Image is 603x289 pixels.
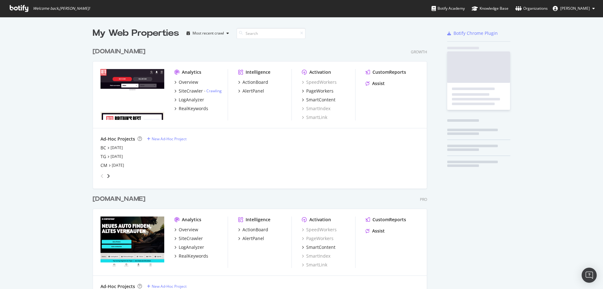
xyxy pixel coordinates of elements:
[174,227,198,233] a: Overview
[111,154,123,159] a: [DATE]
[411,49,427,55] div: Growth
[302,262,327,268] a: SmartLink
[242,79,268,85] div: ActionBoard
[204,88,222,94] div: -
[560,6,590,11] span: Léoni Kummer
[246,69,270,75] div: Intelligence
[420,197,427,202] div: Pro
[206,88,222,94] a: Crawling
[582,268,597,283] div: Open Intercom Messenger
[174,244,204,250] a: LogAnalyzer
[366,80,385,87] a: Assist
[182,69,201,75] div: Analytics
[372,217,406,223] div: CustomReports
[309,69,331,75] div: Activation
[174,79,198,85] a: Overview
[152,136,187,142] div: New Ad-Hoc Project
[242,235,264,242] div: AlertPanel
[366,228,385,234] a: Assist
[302,235,334,242] a: PageWorkers
[179,244,204,250] div: LogAnalyzer
[432,5,465,12] div: Botify Academy
[302,253,330,259] a: SmartIndex
[302,114,327,120] a: SmartLink
[447,30,498,36] a: Botify Chrome Plugin
[184,28,231,38] button: Most recent crawl
[182,217,201,223] div: Analytics
[93,195,145,204] div: [DOMAIN_NAME]
[246,217,270,223] div: Intelligence
[302,244,335,250] a: SmartContent
[472,5,508,12] div: Knowledge Base
[111,145,123,150] a: [DATE]
[302,79,337,85] a: SpeedWorkers
[238,227,268,233] a: ActionBoard
[93,195,148,204] a: [DOMAIN_NAME]
[179,235,203,242] div: SiteCrawler
[306,88,334,94] div: PageWorkers
[174,253,208,259] a: RealKeywords
[100,217,164,267] img: www.carwow.de
[302,227,337,233] a: SpeedWorkers
[93,27,179,40] div: My Web Properties
[372,69,406,75] div: CustomReports
[100,153,106,160] a: TG
[174,105,208,112] a: RealKeywords
[179,227,198,233] div: Overview
[179,88,203,94] div: SiteCrawler
[33,6,90,11] span: Welcome back, [PERSON_NAME] !
[174,88,222,94] a: SiteCrawler- Crawling
[100,145,106,151] a: BC
[106,173,111,179] div: angle-right
[152,284,187,289] div: New Ad-Hoc Project
[100,69,164,120] img: www.autoexpress.co.uk
[302,105,330,112] a: SmartIndex
[238,88,264,94] a: AlertPanel
[147,284,187,289] a: New Ad-Hoc Project
[366,217,406,223] a: CustomReports
[242,88,264,94] div: AlertPanel
[302,97,335,103] a: SmartContent
[238,79,268,85] a: ActionBoard
[372,228,385,234] div: Assist
[174,235,203,242] a: SiteCrawler
[548,3,600,13] button: [PERSON_NAME]
[98,171,106,181] div: angle-left
[100,136,135,142] div: Ad-Hoc Projects
[179,79,198,85] div: Overview
[302,88,334,94] a: PageWorkers
[306,97,335,103] div: SmartContent
[100,162,107,169] a: CM
[306,244,335,250] div: SmartContent
[236,28,306,39] input: Search
[372,80,385,87] div: Assist
[309,217,331,223] div: Activation
[179,105,208,112] div: RealKeywords
[147,136,187,142] a: New Ad-Hoc Project
[174,97,204,103] a: LogAnalyzer
[179,97,204,103] div: LogAnalyzer
[112,163,124,168] a: [DATE]
[366,69,406,75] a: CustomReports
[193,31,224,35] div: Most recent crawl
[179,253,208,259] div: RealKeywords
[242,227,268,233] div: ActionBoard
[93,47,148,56] a: [DOMAIN_NAME]
[515,5,548,12] div: Organizations
[238,235,264,242] a: AlertPanel
[454,30,498,36] div: Botify Chrome Plugin
[93,47,145,56] div: [DOMAIN_NAME]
